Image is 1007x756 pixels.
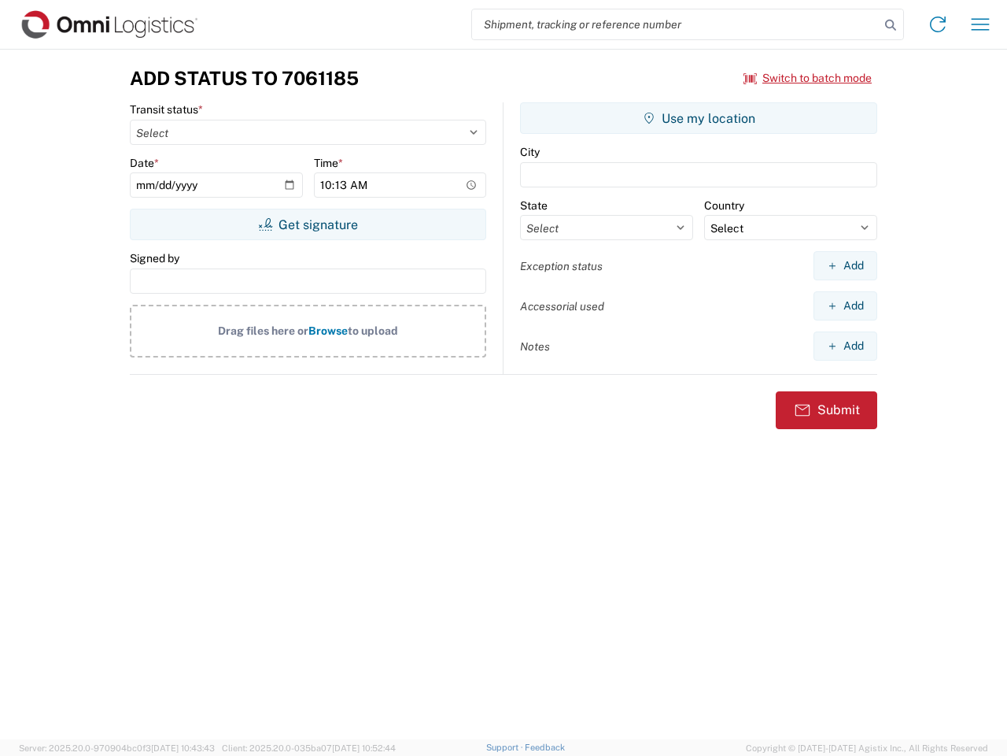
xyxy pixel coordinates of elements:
[776,391,877,429] button: Submit
[813,332,877,361] button: Add
[151,743,215,753] span: [DATE] 10:43:43
[520,102,877,134] button: Use my location
[813,291,877,321] button: Add
[520,259,603,273] label: Exception status
[520,339,550,354] label: Notes
[520,145,540,159] label: City
[486,743,526,752] a: Support
[130,67,359,90] h3: Add Status to 7061185
[743,65,872,91] button: Switch to batch mode
[813,251,877,280] button: Add
[130,156,159,170] label: Date
[348,324,398,337] span: to upload
[218,324,308,337] span: Drag files here or
[308,324,348,337] span: Browse
[314,156,343,170] label: Time
[222,743,396,753] span: Client: 2025.20.0-035ba07
[130,102,203,117] label: Transit status
[130,209,486,240] button: Get signature
[130,251,179,265] label: Signed by
[520,299,604,313] label: Accessorial used
[704,198,744,213] label: Country
[525,743,565,752] a: Feedback
[332,743,396,753] span: [DATE] 10:52:44
[746,741,988,755] span: Copyright © [DATE]-[DATE] Agistix Inc., All Rights Reserved
[19,743,215,753] span: Server: 2025.20.0-970904bc0f3
[520,198,548,213] label: State
[472,9,880,39] input: Shipment, tracking or reference number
